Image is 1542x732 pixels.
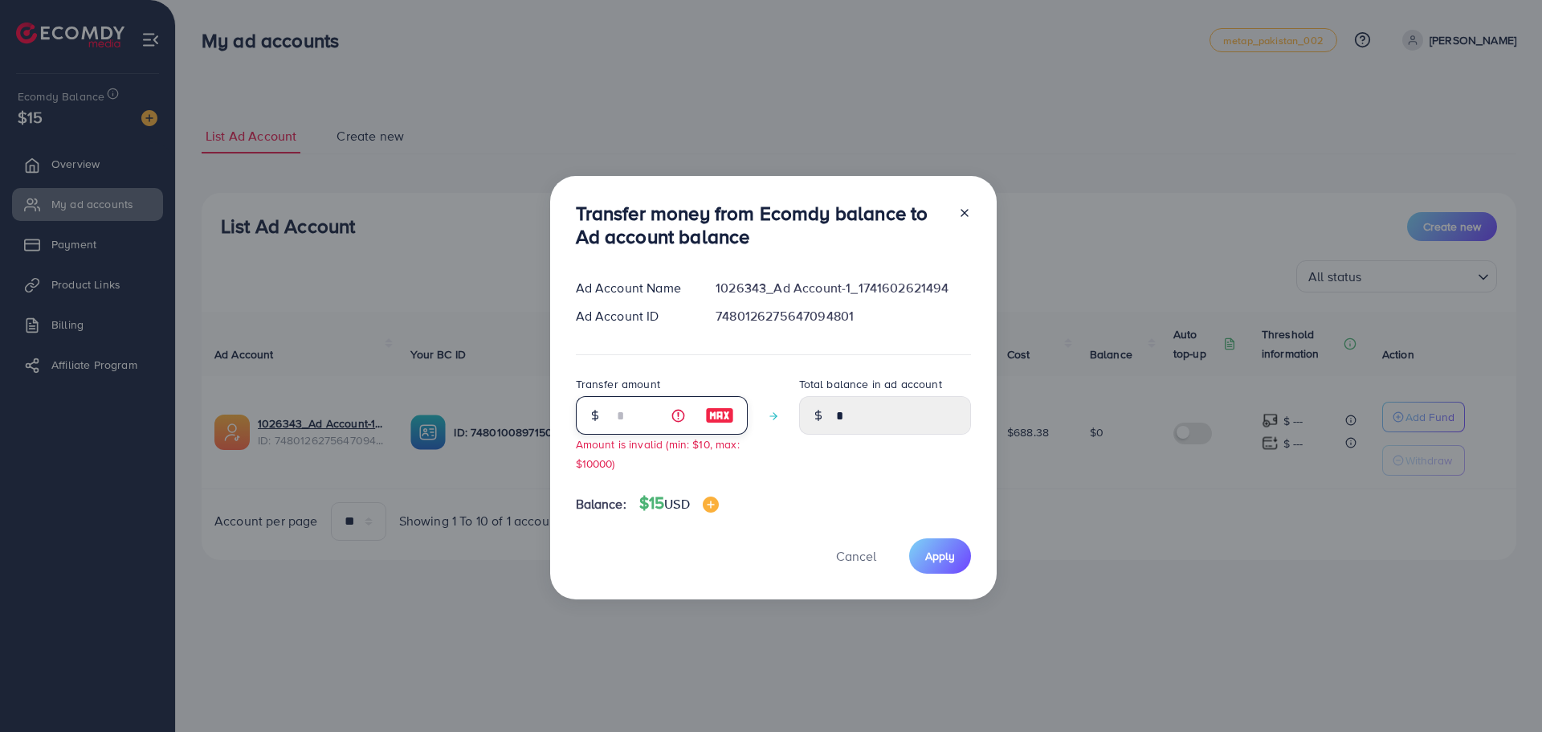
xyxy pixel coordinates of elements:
img: image [703,497,719,513]
small: Amount is invalid (min: $10, max: $10000) [576,436,740,470]
button: Apply [909,538,971,573]
img: image [705,406,734,425]
iframe: Chat [1474,660,1530,720]
h4: $15 [639,493,719,513]
div: 7480126275647094801 [703,307,983,325]
div: 1026343_Ad Account-1_1741602621494 [703,279,983,297]
label: Transfer amount [576,376,660,392]
span: Balance: [576,495,626,513]
span: USD [664,495,689,513]
button: Cancel [816,538,896,573]
div: Ad Account ID [563,307,704,325]
span: Cancel [836,547,876,565]
div: Ad Account Name [563,279,704,297]
label: Total balance in ad account [799,376,942,392]
span: Apply [925,548,955,564]
h3: Transfer money from Ecomdy balance to Ad account balance [576,202,945,248]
